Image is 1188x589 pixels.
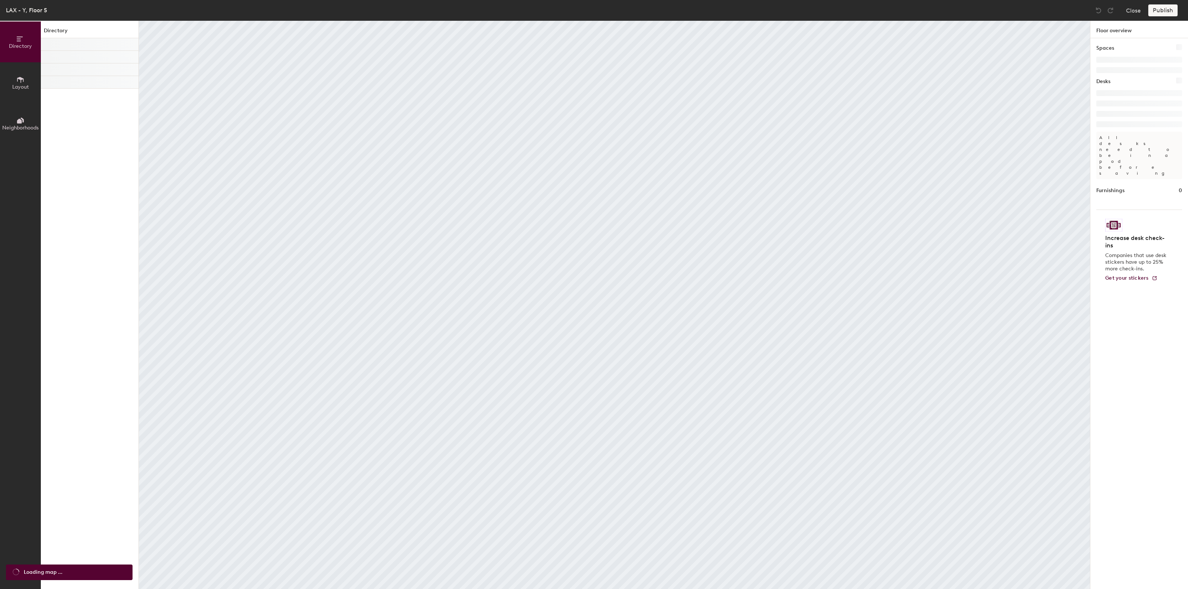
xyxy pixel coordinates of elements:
[1105,275,1149,281] span: Get your stickers
[1105,234,1169,249] h4: Increase desk check-ins
[24,568,62,576] span: Loading map ...
[1105,252,1169,272] p: Companies that use desk stickers have up to 25% more check-ins.
[1105,219,1122,231] img: Sticker logo
[1096,187,1125,195] h1: Furnishings
[1095,7,1102,14] img: Undo
[1105,275,1158,282] a: Get your stickers
[12,84,29,90] span: Layout
[1179,187,1182,195] h1: 0
[2,125,39,131] span: Neighborhoods
[9,43,32,49] span: Directory
[41,27,138,38] h1: Directory
[1096,44,1114,52] h1: Spaces
[1096,78,1110,86] h1: Desks
[1090,21,1188,38] h1: Floor overview
[1126,4,1141,16] button: Close
[6,6,47,15] div: LAX - Y, Floor 5
[1107,7,1114,14] img: Redo
[1096,132,1182,179] p: All desks need to be in a pod before saving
